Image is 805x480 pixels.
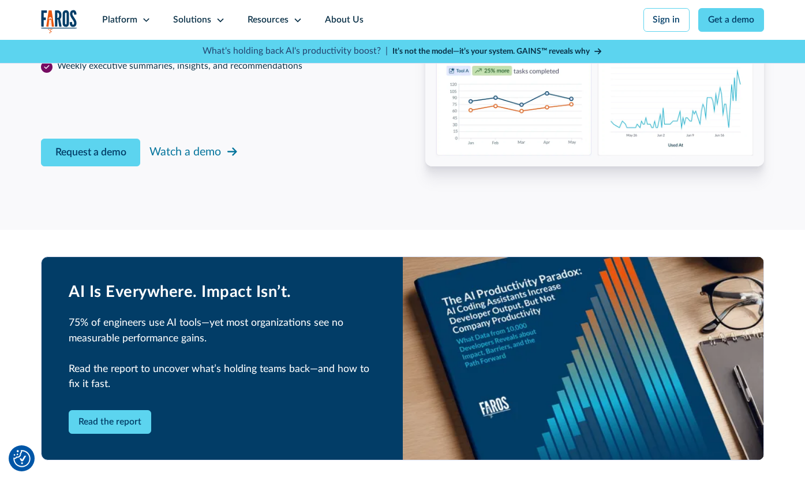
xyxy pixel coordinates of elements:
a: home [41,10,77,34]
p: What's holding back AI's productivity boost? | [203,44,388,58]
a: Read the report [69,410,151,434]
div: Resources [248,13,289,27]
img: Logo of the analytics and reporting company Faros. [41,10,77,34]
div: Platform [102,13,137,27]
a: It’s not the model—it’s your system. GAINS™ reveals why [392,46,602,58]
div: Solutions [173,13,211,27]
li: Weekly executive summaries, insights, and recommendations [41,59,380,73]
h2: AI Is Everywhere. Impact Isn’t. [69,283,375,302]
a: Watch a demo [149,142,239,163]
div: Watch a demo [149,144,221,161]
a: Get a demo [698,8,763,32]
strong: It’s not the model—it’s your system. GAINS™ reveals why [392,47,590,55]
a: Sign in [643,8,690,32]
p: 75% of engineers use AI tools—yet most organizations see no measurable performance gains. Read th... [69,315,375,392]
a: Request a demo [41,139,140,166]
button: Cookie Settings [13,450,31,467]
img: Revisit consent button [13,450,31,467]
img: AI Productivity Paradox Report 2025 [403,257,763,459]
